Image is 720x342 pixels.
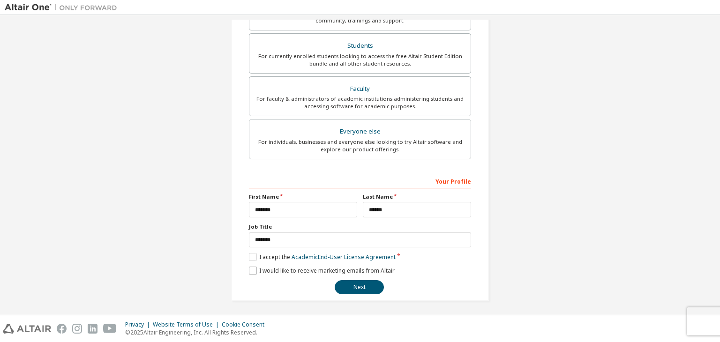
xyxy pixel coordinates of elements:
div: Everyone else [255,125,465,138]
label: I accept the [249,253,396,261]
div: Website Terms of Use [153,321,222,328]
div: Cookie Consent [222,321,270,328]
a: Academic End-User License Agreement [292,253,396,261]
img: youtube.svg [103,324,117,334]
img: Altair One [5,3,122,12]
label: I would like to receive marketing emails from Altair [249,267,395,275]
img: instagram.svg [72,324,82,334]
div: Students [255,39,465,52]
div: For currently enrolled students looking to access the free Altair Student Edition bundle and all ... [255,52,465,67]
div: Privacy [125,321,153,328]
label: Last Name [363,193,471,201]
div: For faculty & administrators of academic institutions administering students and accessing softwa... [255,95,465,110]
div: Faculty [255,82,465,96]
img: altair_logo.svg [3,324,51,334]
div: Your Profile [249,173,471,188]
button: Next [335,280,384,294]
label: First Name [249,193,357,201]
p: © 2025 Altair Engineering, Inc. All Rights Reserved. [125,328,270,336]
img: linkedin.svg [88,324,97,334]
div: For individuals, businesses and everyone else looking to try Altair software and explore our prod... [255,138,465,153]
label: Job Title [249,223,471,230]
img: facebook.svg [57,324,67,334]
